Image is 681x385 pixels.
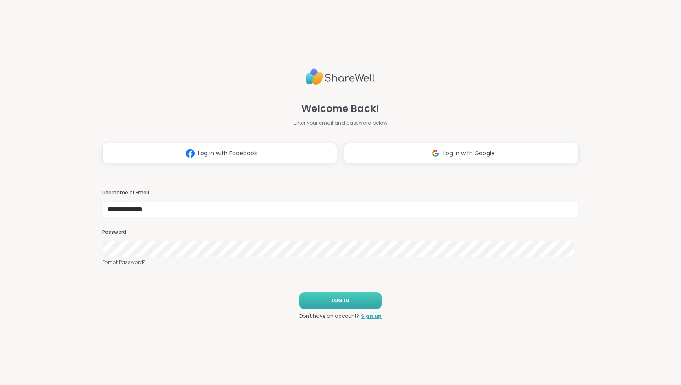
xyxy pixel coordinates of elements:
[198,149,257,158] span: Log in with Facebook
[294,119,387,127] span: Enter your email and password below
[299,292,382,309] button: LOG IN
[306,65,375,88] img: ShareWell Logo
[443,149,495,158] span: Log in with Google
[332,297,349,304] span: LOG IN
[428,146,443,161] img: ShareWell Logomark
[182,146,198,161] img: ShareWell Logomark
[102,143,337,163] button: Log in with Facebook
[299,312,359,320] span: Don't have an account?
[102,189,579,196] h3: Username or Email
[361,312,382,320] a: Sign up
[102,229,579,236] h3: Password
[344,143,579,163] button: Log in with Google
[102,259,579,266] a: Forgot Password?
[301,101,379,116] span: Welcome Back!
